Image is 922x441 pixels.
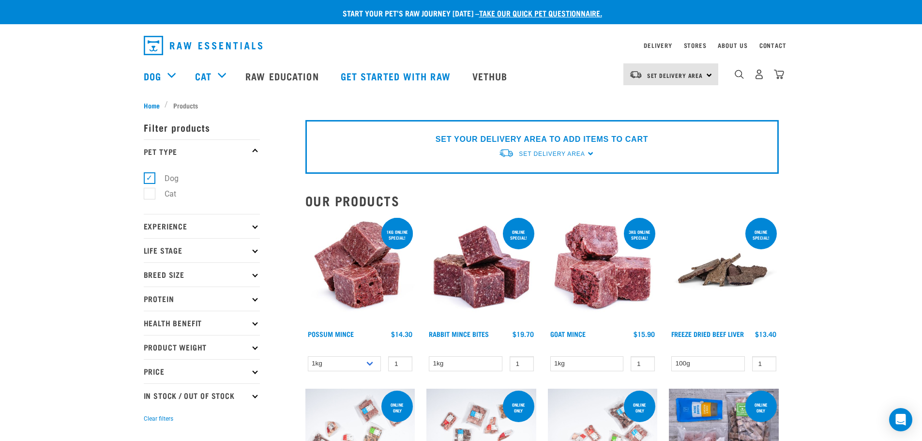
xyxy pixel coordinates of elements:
img: Stack Of Freeze Dried Beef Liver For Pets [669,216,779,326]
p: Breed Size [144,262,260,287]
a: Vethub [463,57,520,95]
p: Filter products [144,115,260,139]
a: take our quick pet questionnaire. [479,11,602,15]
div: $13.40 [755,330,776,338]
p: Price [144,359,260,383]
img: van-moving.png [499,148,514,158]
label: Dog [149,172,182,184]
a: Goat Mince [550,332,586,335]
div: ONLINE SPECIAL! [745,225,777,245]
div: Online Only [624,397,655,418]
a: Freeze Dried Beef Liver [671,332,744,335]
div: 3kg online special! [624,225,655,245]
p: Health Benefit [144,311,260,335]
div: Open Intercom Messenger [889,408,912,431]
a: Cat [195,69,212,83]
img: home-icon-1@2x.png [735,70,744,79]
img: Raw Essentials Logo [144,36,262,55]
span: Set Delivery Area [647,74,703,77]
span: Home [144,100,160,110]
div: online only [745,397,777,418]
a: Possum Mince [308,332,354,335]
h2: Our Products [305,193,779,208]
input: 1 [631,356,655,371]
a: Raw Education [236,57,331,95]
a: Rabbit Mince Bites [429,332,489,335]
a: Contact [759,44,786,47]
div: ONLINE SPECIAL! [503,225,534,245]
button: Clear filters [144,414,173,423]
img: Whole Minced Rabbit Cubes 01 [426,216,536,326]
img: user.png [754,69,764,79]
img: 1102 Possum Mince 01 [305,216,415,326]
input: 1 [388,356,412,371]
a: About Us [718,44,747,47]
p: SET YOUR DELIVERY AREA TO ADD ITEMS TO CART [436,134,648,145]
span: Set Delivery Area [519,151,585,157]
label: Cat [149,188,180,200]
input: 1 [510,356,534,371]
div: 1kg online special! [381,225,413,245]
img: home-icon@2x.png [774,69,784,79]
a: Stores [684,44,707,47]
a: Dog [144,69,161,83]
div: $15.90 [634,330,655,338]
div: $19.70 [513,330,534,338]
a: Delivery [644,44,672,47]
div: $14.30 [391,330,412,338]
p: In Stock / Out Of Stock [144,383,260,408]
p: Experience [144,214,260,238]
div: Online Only [503,397,534,418]
div: Online Only [381,397,413,418]
img: 1077 Wild Goat Mince 01 [548,216,658,326]
input: 1 [752,356,776,371]
p: Life Stage [144,238,260,262]
a: Get started with Raw [331,57,463,95]
a: Home [144,100,165,110]
nav: dropdown navigation [136,32,786,59]
p: Pet Type [144,139,260,164]
p: Product Weight [144,335,260,359]
p: Protein [144,287,260,311]
nav: breadcrumbs [144,100,779,110]
img: van-moving.png [629,70,642,79]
